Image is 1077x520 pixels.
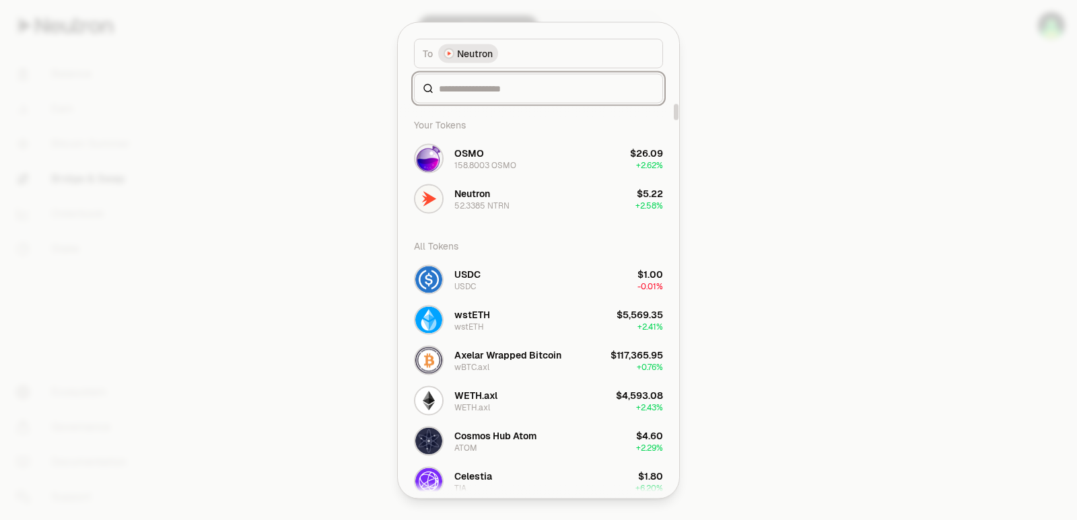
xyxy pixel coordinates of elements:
button: wstETH LogowstETHwstETH$5,569.35+2.41% [406,299,671,340]
div: TIA [454,482,466,493]
div: wstETH [454,307,490,321]
img: Neutron Logo [445,49,453,57]
span: + 2.58% [635,200,663,211]
img: USDC Logo [415,266,442,293]
span: Neutron [457,46,493,60]
div: wstETH [454,321,484,332]
img: wstETH Logo [415,306,442,333]
div: $4,593.08 [616,388,663,402]
div: Neutron [454,186,490,200]
img: TIA Logo [415,468,442,494]
button: TIA LogoCelestiaTIA$1.80+6.20% [406,461,671,501]
div: WETH.axl [454,388,497,402]
img: OSMO Logo [415,145,442,172]
span: + 2.41% [637,321,663,332]
span: + 6.20% [635,482,663,493]
div: 158.8003 OSMO [454,159,516,170]
div: $26.09 [630,146,663,159]
div: Axelar Wrapped Bitcoin [454,348,561,361]
button: wBTC.axl LogoAxelar Wrapped BitcoinwBTC.axl$117,365.95+0.76% [406,340,671,380]
button: ToNeutron LogoNeutron [414,38,663,68]
button: USDC LogoUSDCUSDC$1.00-0.01% [406,259,671,299]
div: 52.3385 NTRN [454,200,510,211]
span: + 2.43% [636,402,663,412]
div: USDC [454,267,481,281]
span: + 2.29% [636,442,663,453]
div: Celestia [454,469,492,482]
img: WETH.axl Logo [415,387,442,414]
div: ATOM [454,442,477,453]
div: OSMO [454,146,484,159]
span: -0.01% [637,281,663,291]
button: WETH.axl LogoWETH.axlWETH.axl$4,593.08+2.43% [406,380,671,420]
img: wBTC.axl Logo [415,346,442,373]
span: + 2.62% [636,159,663,170]
div: wBTC.axl [454,361,489,372]
img: NTRN Logo [415,185,442,212]
span: To [423,46,433,60]
div: $117,365.95 [611,348,663,361]
div: $5,569.35 [617,307,663,321]
img: ATOM Logo [415,427,442,454]
div: $1.80 [638,469,663,482]
div: Your Tokens [406,111,671,138]
span: + 0.76% [637,361,663,372]
button: OSMO LogoOSMO158.8003 OSMO$26.09+2.62% [406,138,671,178]
button: ATOM LogoCosmos Hub AtomATOM$4.60+2.29% [406,420,671,461]
div: USDC [454,281,476,291]
div: $5.22 [637,186,663,200]
div: WETH.axl [454,402,490,412]
div: $4.60 [636,429,663,442]
div: $1.00 [637,267,663,281]
div: All Tokens [406,232,671,259]
button: NTRN LogoNeutron52.3385 NTRN$5.22+2.58% [406,178,671,219]
div: Cosmos Hub Atom [454,429,536,442]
